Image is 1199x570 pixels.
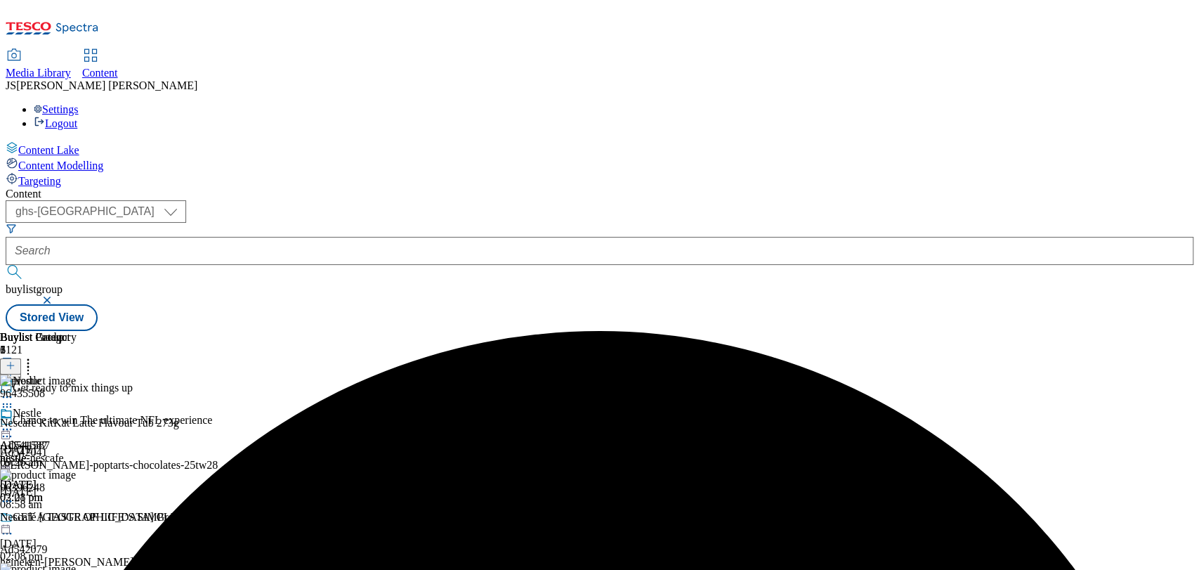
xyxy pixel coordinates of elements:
a: Content Modelling [6,157,1193,172]
span: JS [6,79,16,91]
svg: Search Filters [6,223,17,234]
span: Media Library [6,67,71,79]
a: Logout [34,117,77,129]
span: Content Modelling [18,160,103,171]
a: Media Library [6,50,71,79]
a: Content Lake [6,141,1193,157]
span: Targeting [18,175,61,187]
button: Stored View [6,304,98,331]
span: buylistgroup [6,283,63,295]
div: Content [6,188,1193,200]
span: [PERSON_NAME] [PERSON_NAME] [16,79,197,91]
a: Settings [34,103,79,115]
input: Search [6,237,1193,265]
span: Content Lake [18,144,79,156]
a: Content [82,50,118,79]
a: Targeting [6,172,1193,188]
span: Content [82,67,118,79]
